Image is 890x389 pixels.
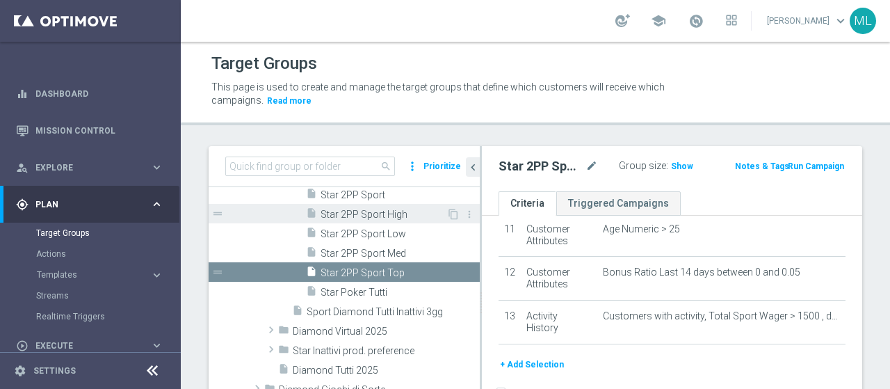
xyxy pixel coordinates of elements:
i: insert_drive_file [306,188,317,204]
i: folder [278,344,289,360]
i: chevron_left [467,161,480,174]
a: Realtime Triggers [36,311,145,322]
i: insert_drive_file [306,207,317,223]
i: keyboard_arrow_right [150,339,163,352]
span: This page is used to create and manage the target groups that define which customers will receive... [211,81,665,106]
span: Star 2PP Sport Med [321,248,480,260]
i: insert_drive_file [306,285,317,301]
span: Customers with activity, Total Sport Wager > 1500 , during the previous 30 days [603,310,840,322]
div: Plan [16,198,150,211]
h1: Target Groups [211,54,317,74]
i: mode_edit [585,158,598,175]
span: Bonus Ratio Last 14 days between 0 and 0.05 [603,267,800,278]
span: Diamond Virtual 2025 [293,326,480,338]
button: Notes & Tags [734,159,791,174]
span: Show [671,161,693,171]
a: Actions [36,248,145,260]
div: Realtime Triggers [36,306,179,327]
i: folder [278,324,289,340]
button: Run Campaign [786,159,845,174]
div: Execute [16,340,150,352]
div: Dashboard [16,75,163,112]
td: 11 [499,213,521,257]
span: school [651,13,666,29]
i: more_vert [464,209,475,220]
td: Customer Attributes [521,213,597,257]
span: keyboard_arrow_down [833,13,848,29]
i: more_vert [405,157,419,176]
a: Mission Control [35,112,163,149]
button: + Add Selection [499,357,565,372]
span: Templates [37,271,136,279]
button: gps_fixed Plan keyboard_arrow_right [15,199,164,210]
span: search [380,161,391,172]
td: 12 [499,257,521,301]
i: insert_drive_file [306,266,317,282]
span: Star Poker Tutti [321,287,480,299]
button: Mission Control [15,125,164,136]
span: Diamond Tutti 2025 [293,365,480,376]
div: Templates [37,271,150,279]
i: insert_drive_file [306,246,317,262]
i: gps_fixed [16,198,29,211]
i: insert_drive_file [292,305,303,321]
button: equalizer Dashboard [15,88,164,100]
i: Duplicate Target group [448,209,459,220]
div: ML [850,8,876,34]
button: Read more [266,93,313,109]
div: Templates [36,264,179,285]
button: Templates keyboard_arrow_right [36,269,164,280]
div: Streams [36,285,179,306]
label: : [666,160,668,172]
div: Actions [36,244,179,264]
i: keyboard_arrow_right [150,161,163,174]
span: Age Numeric > 25 [603,223,680,235]
a: Target Groups [36,228,145,239]
button: play_circle_outline Execute keyboard_arrow_right [15,340,164,351]
i: insert_drive_file [306,227,317,243]
td: Customer Attributes [521,257,597,301]
span: Star 2PP Sport [321,189,480,201]
a: Triggered Campaigns [556,191,681,216]
i: settings [14,365,26,377]
i: equalizer [16,88,29,100]
div: Target Groups [36,223,179,244]
button: Prioritize [421,157,463,176]
span: Star 2PP Sport High [321,209,446,221]
i: person_search [16,161,29,174]
i: keyboard_arrow_right [150,198,163,211]
i: keyboard_arrow_right [150,269,163,282]
a: [PERSON_NAME]keyboard_arrow_down [766,10,850,31]
td: Activity History [521,300,597,344]
span: Plan [35,200,150,209]
span: Explore [35,164,150,172]
span: Star Inattivi prod. preference [293,345,480,357]
span: Star 2PP Sport Top [321,267,480,279]
button: person_search Explore keyboard_arrow_right [15,162,164,173]
a: Criteria [499,191,556,216]
a: Dashboard [35,75,163,112]
button: chevron_left [466,157,480,177]
span: Sport Diamond Tutti Inattivi 3gg [307,306,480,318]
div: Explore [16,161,150,174]
td: 13 [499,300,521,344]
a: Streams [36,290,145,301]
a: Settings [33,367,76,375]
h2: Star 2PP Sport Top [499,158,583,175]
span: Execute [35,342,150,350]
span: Star 2PP Sport Low [321,228,480,240]
label: Group size [619,160,666,172]
div: Mission Control [16,112,163,149]
i: insert_drive_file [278,363,289,379]
i: play_circle_outline [16,340,29,352]
input: Quick find group or folder [225,157,395,176]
